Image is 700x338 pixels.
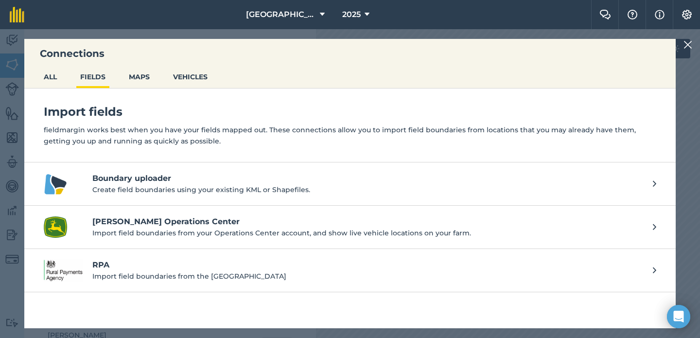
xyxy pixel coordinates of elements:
p: fieldmargin works best when you have your fields mapped out. These connections allow you to impor... [44,125,656,146]
a: RPA logoRPAImport field boundaries from the [GEOGRAPHIC_DATA] [24,249,676,292]
span: [GEOGRAPHIC_DATA] [246,9,316,20]
h3: Connections [24,47,676,60]
div: Open Intercom Messenger [667,305,690,328]
img: fieldmargin Logo [10,7,24,22]
img: svg+xml;base64,PHN2ZyB4bWxucz0iaHR0cDovL3d3dy53My5vcmcvMjAwMC9zdmciIHdpZHRoPSIxNyIgaGVpZ2h0PSIxNy... [655,9,665,20]
button: FIELDS [76,68,109,86]
p: Create field boundaries using your existing KML or Shapefiles. [92,184,643,195]
img: svg+xml;base64,PHN2ZyB4bWxucz0iaHR0cDovL3d3dy53My5vcmcvMjAwMC9zdmciIHdpZHRoPSIyMiIgaGVpZ2h0PSIzMC... [683,39,692,51]
img: A cog icon [681,10,693,19]
p: Import field boundaries from the [GEOGRAPHIC_DATA] [92,271,643,282]
h4: Import fields [44,104,656,120]
a: Boundary uploader logoBoundary uploaderCreate field boundaries using your existing KML or Shapefi... [24,162,676,206]
span: 2025 [342,9,361,20]
h4: Boundary uploader [92,173,643,184]
img: Boundary uploader logo [44,172,67,196]
h4: RPA [92,259,643,271]
h4: [PERSON_NAME] Operations Center [92,216,643,228]
a: John Deere Operations Center logo[PERSON_NAME] Operations CenterImport field boundaries from your... [24,206,676,249]
button: ALL [40,68,61,86]
p: Import field boundaries from your Operations Center account, and show live vehicle locations on y... [92,228,643,238]
button: VEHICLES [169,68,211,86]
img: John Deere Operations Center logo [44,215,67,239]
img: Two speech bubbles overlapping with the left bubble in the forefront [599,10,611,19]
img: RPA logo [44,259,83,282]
button: MAPS [125,68,154,86]
img: A question mark icon [627,10,638,19]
